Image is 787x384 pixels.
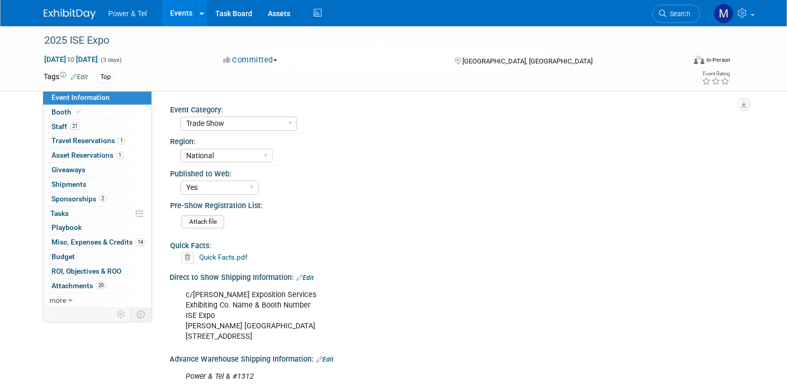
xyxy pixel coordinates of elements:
[43,105,151,119] a: Booth
[99,195,107,202] span: 2
[43,177,151,191] a: Shipments
[170,102,739,115] div: Event Category:
[694,56,704,64] img: Format-Inperson.png
[43,264,151,278] a: ROI, Objectives & ROO
[66,55,76,63] span: to
[70,122,80,130] span: 21
[131,308,152,321] td: Toggle Event Tabs
[44,71,88,83] td: Tags
[112,308,131,321] td: Personalize Event Tab Strip
[296,274,314,281] a: Edit
[170,198,739,211] div: Pre-Show Registration List:
[43,134,151,148] a: Travel Reservations1
[186,372,254,381] i: Power & Tel & #1312
[96,281,106,289] span: 20
[182,254,198,261] a: Delete attachment?
[170,166,739,179] div: Published to Web:
[706,56,730,64] div: In-Person
[43,207,151,221] a: Tasks
[170,238,739,251] div: Quick Facts:
[51,267,121,275] span: ROI, Objectives & ROO
[118,137,125,145] span: 1
[97,72,114,83] div: Top
[76,109,81,114] i: Booth reservation complete
[220,55,281,66] button: Committed
[51,223,82,232] span: Playbook
[71,73,88,81] a: Edit
[51,165,85,174] span: Giveaways
[44,9,96,19] img: ExhibitDay
[666,10,690,18] span: Search
[51,122,80,131] span: Staff
[43,163,151,177] a: Giveaways
[51,151,124,159] span: Asset Reservations
[116,151,124,159] span: 1
[652,5,700,23] a: Search
[135,238,146,246] span: 14
[462,57,592,65] span: [GEOGRAPHIC_DATA], [GEOGRAPHIC_DATA]
[43,250,151,264] a: Budget
[51,136,125,145] span: Travel Reservations
[629,54,730,70] div: Event Format
[51,180,86,188] span: Shipments
[51,281,106,290] span: Attachments
[51,252,75,261] span: Budget
[43,91,151,105] a: Event Information
[199,253,248,261] a: Quick Facts.pdf
[43,120,151,134] a: Staff21
[44,55,98,64] span: [DATE] [DATE]
[702,71,730,76] div: Event Rating
[43,192,151,206] a: Sponsorships2
[108,9,147,18] span: Power & Tel
[51,238,146,246] span: Misc. Expenses & Credits
[43,148,151,162] a: Asset Reservations1
[43,293,151,308] a: more
[316,356,333,363] a: Edit
[170,270,743,283] div: Direct to Show Shipping Information:
[41,31,672,50] div: 2025 ISE Expo
[49,296,66,304] span: more
[43,221,151,235] a: Playbook
[51,195,107,203] span: Sponsorships
[51,108,83,116] span: Booth
[50,209,69,217] span: Tasks
[43,279,151,293] a: Attachments20
[170,134,739,147] div: Region:
[178,285,632,347] div: c/[PERSON_NAME] Exposition Services Exhibiting Co. Name & Booth Number ISE Expo [PERSON_NAME] [GE...
[43,235,151,249] a: Misc. Expenses & Credits14
[100,57,122,63] span: (3 days)
[714,4,733,23] img: Madalyn Bobbitt
[51,93,110,101] span: Event Information
[170,351,743,365] div: Advance Warehouse Shipping Information:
